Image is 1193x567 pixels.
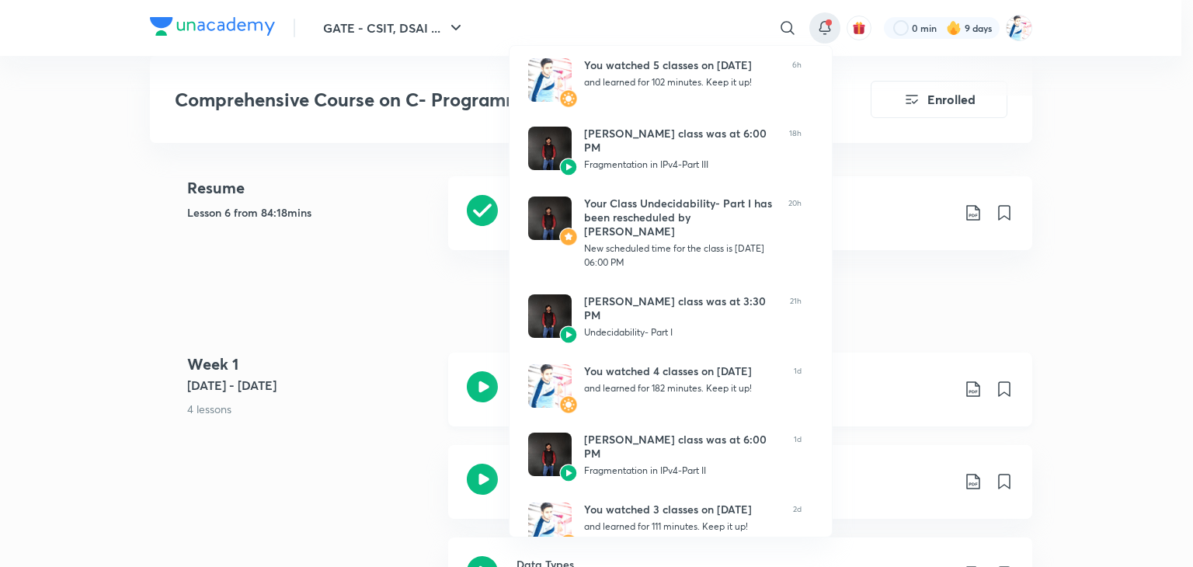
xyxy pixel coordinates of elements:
[584,75,780,89] div: and learned for 102 minutes. Keep it up!
[510,490,820,558] a: AvatarAvatarYou watched 3 classes on [DATE]and learned for 111 minutes. Keep it up!2d
[528,433,572,476] img: Avatar
[510,46,820,114] a: AvatarAvatarYou watched 5 classes on [DATE]and learned for 102 minutes. Keep it up!6h
[584,464,781,478] div: Fragmentation in IPv4-Part II
[528,294,572,338] img: Avatar
[789,127,802,172] span: 18h
[528,197,572,240] img: Avatar
[559,395,578,414] img: Avatar
[792,58,802,102] span: 6h
[559,534,578,552] img: Avatar
[584,158,777,172] div: Fragmentation in IPv4-Part III
[528,503,572,546] img: Avatar
[559,325,578,344] img: Avatar
[788,197,802,270] span: 20h
[794,364,802,408] span: 1d
[510,352,820,420] a: AvatarAvatarYou watched 4 classes on [DATE]and learned for 182 minutes. Keep it up!1d
[584,127,777,155] div: [PERSON_NAME] class was at 6:00 PM
[528,58,572,102] img: Avatar
[559,158,578,176] img: Avatar
[793,503,802,546] span: 2d
[510,184,820,282] a: AvatarAvatarYour Class Undecidability- Part I has been rescheduled by [PERSON_NAME]New scheduled ...
[559,228,578,246] img: Avatar
[559,89,578,108] img: Avatar
[510,420,820,490] a: AvatarAvatar[PERSON_NAME] class was at 6:00 PMFragmentation in IPv4-Part II1d
[528,364,572,408] img: Avatar
[528,127,572,170] img: Avatar
[584,58,780,72] div: You watched 5 classes on [DATE]
[584,520,781,534] div: and learned for 111 minutes. Keep it up!
[584,364,781,378] div: You watched 4 classes on [DATE]
[584,503,781,517] div: You watched 3 classes on [DATE]
[790,294,802,339] span: 21h
[794,433,802,478] span: 1d
[584,242,776,270] div: New scheduled time for the class is [DATE] 06:00 PM
[584,433,781,461] div: [PERSON_NAME] class was at 6:00 PM
[584,325,777,339] div: Undecidability- Part I
[584,197,776,238] div: Your Class Undecidability- Part I has been rescheduled by [PERSON_NAME]
[584,294,777,322] div: [PERSON_NAME] class was at 3:30 PM
[510,282,820,352] a: AvatarAvatar[PERSON_NAME] class was at 3:30 PMUndecidability- Part I21h
[584,381,781,395] div: and learned for 182 minutes. Keep it up!
[559,464,578,482] img: Avatar
[510,114,820,184] a: AvatarAvatar[PERSON_NAME] class was at 6:00 PMFragmentation in IPv4-Part III18h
